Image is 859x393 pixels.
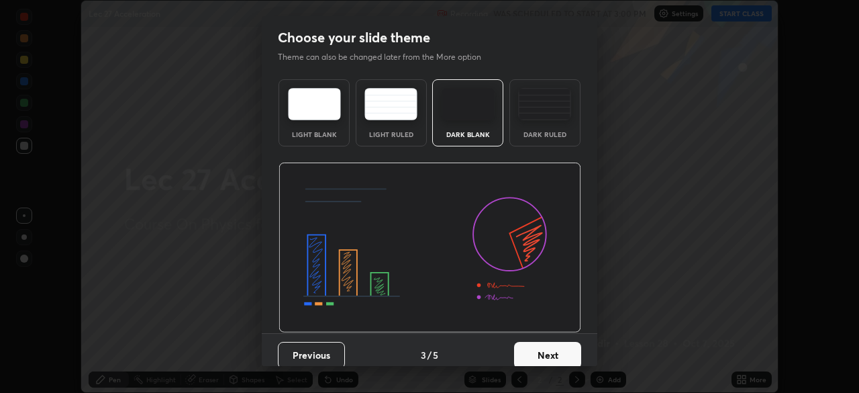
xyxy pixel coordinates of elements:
h4: 5 [433,348,438,362]
button: Next [514,342,581,369]
div: Dark Blank [441,131,495,138]
p: Theme can also be changed later from the More option [278,51,495,63]
img: darkRuledTheme.de295e13.svg [518,88,571,120]
button: Previous [278,342,345,369]
img: lightTheme.e5ed3b09.svg [288,88,341,120]
h4: / [427,348,432,362]
h4: 3 [421,348,426,362]
div: Dark Ruled [518,131,572,138]
img: darkTheme.f0cc69e5.svg [442,88,495,120]
div: Light Blank [287,131,341,138]
div: Light Ruled [364,131,418,138]
img: lightRuledTheme.5fabf969.svg [364,88,417,120]
h2: Choose your slide theme [278,29,430,46]
img: darkThemeBanner.d06ce4a2.svg [279,163,581,333]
